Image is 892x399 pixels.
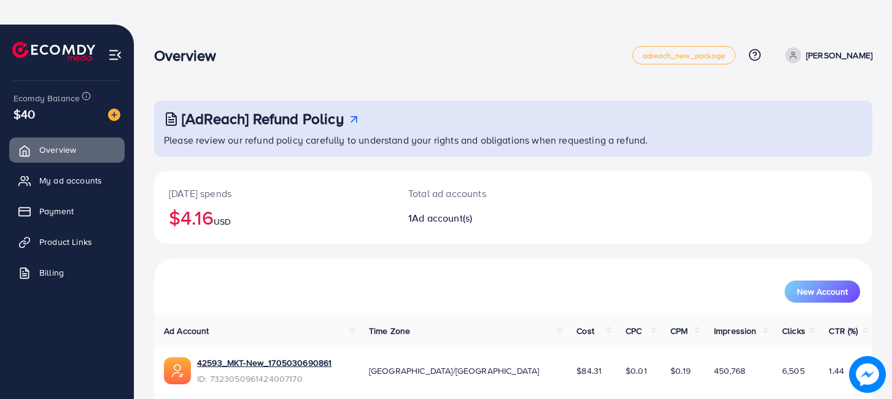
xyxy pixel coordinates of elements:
span: My ad accounts [39,174,102,187]
h3: Overview [154,47,226,64]
span: $84.31 [576,365,602,377]
span: Ad Account [164,325,209,337]
h3: [AdReach] Refund Policy [182,110,344,128]
span: CPC [626,325,642,337]
h2: 1 [408,212,559,224]
span: $0.19 [670,365,691,377]
span: Impression [714,325,757,337]
h2: $4.16 [169,206,379,229]
span: Cost [576,325,594,337]
span: New Account [797,287,848,296]
span: Ecomdy Balance [14,92,80,104]
a: [PERSON_NAME] [780,47,872,63]
p: [DATE] spends [169,186,379,201]
span: USD [214,215,231,228]
span: Product Links [39,236,92,248]
span: 1.44 [829,365,844,377]
img: image [108,109,120,121]
span: Ad account(s) [412,211,472,225]
img: ic-ads-acc.e4c84228.svg [164,357,191,384]
span: $40 [14,105,35,123]
span: Clicks [782,325,805,337]
a: 42593_MKT-New_1705030690861 [197,357,332,369]
span: CPM [670,325,688,337]
span: 450,768 [714,365,745,377]
a: Overview [9,138,125,162]
span: adreach_new_package [643,52,725,60]
p: Total ad accounts [408,186,559,201]
a: adreach_new_package [632,46,735,64]
span: CTR (%) [829,325,858,337]
a: Product Links [9,230,125,254]
p: Please review our refund policy carefully to understand your rights and obligations when requesti... [164,133,865,147]
span: ID: 7323050961424007170 [197,373,332,385]
img: image [849,356,886,393]
span: 6,505 [782,365,805,377]
span: $0.01 [626,365,647,377]
a: Billing [9,260,125,285]
span: Payment [39,205,74,217]
span: Time Zone [369,325,410,337]
p: [PERSON_NAME] [806,48,872,63]
span: Billing [39,266,64,279]
a: My ad accounts [9,168,125,193]
img: logo [12,42,95,61]
span: [GEOGRAPHIC_DATA]/[GEOGRAPHIC_DATA] [369,365,540,377]
img: menu [108,48,122,62]
button: New Account [785,281,860,303]
a: Payment [9,199,125,223]
span: Overview [39,144,76,156]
